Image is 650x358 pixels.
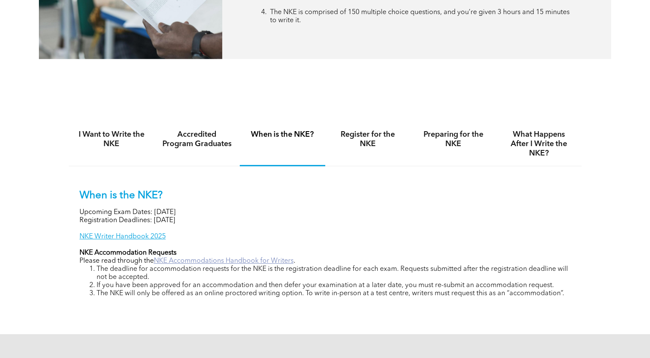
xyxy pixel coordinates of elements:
h4: When is the NKE? [247,130,318,139]
p: When is the NKE? [79,190,571,202]
h4: Preparing for the NKE [418,130,488,149]
li: If you have been approved for an accommodation and then defer your examination at a later date, y... [97,282,571,290]
h4: I Want to Write the NKE [76,130,147,149]
p: Registration Deadlines: [DATE] [79,217,571,225]
h4: Accredited Program Graduates [162,130,232,149]
strong: NKE Accommodation Requests [79,249,176,256]
span: The NKE is comprised of 150 multiple choice questions, and you’re given 3 hours and 15 minutes to... [270,9,570,24]
p: Upcoming Exam Dates: [DATE] [79,208,571,217]
a: NKE Accommodations Handbook for Writers [154,258,294,264]
li: The deadline for accommodation requests for the NKE is the registration deadline for each exam. R... [97,265,571,282]
a: NKE Writer Handbook 2025 [79,233,166,240]
p: Please read through the . [79,257,571,265]
li: The NKE will only be offered as an online proctored writing option. To write in-person at a test ... [97,290,571,298]
h4: What Happens After I Write the NKE? [504,130,574,158]
h4: Register for the NKE [333,130,403,149]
